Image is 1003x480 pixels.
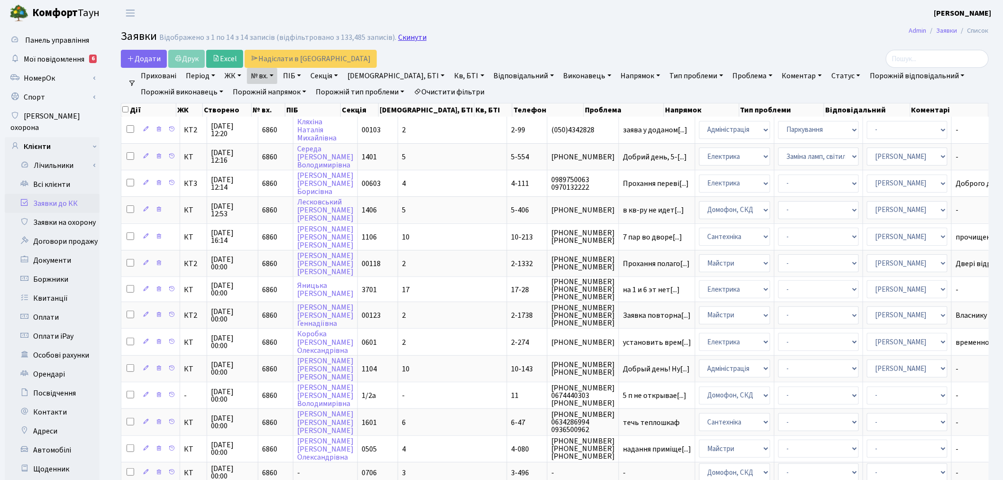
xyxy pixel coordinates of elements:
div: Відображено з 1 по 14 з 14 записів (відфільтровано з 133,485 записів). [159,33,396,42]
a: Яницька[PERSON_NAME] [297,280,354,299]
a: Автомобілі [5,441,100,460]
a: [PERSON_NAME][PERSON_NAME][PERSON_NAME] [297,356,354,382]
a: Квитанції [5,289,100,308]
span: 4-080 [511,444,529,454]
span: [DATE] 00:00 [211,441,254,456]
span: 6860 [262,337,277,348]
span: Мої повідомлення [24,54,84,65]
span: КТ [184,206,203,214]
span: установить врем[...] [623,337,691,348]
span: 6-47 [511,417,525,428]
span: 6860 [262,178,277,189]
span: 3-496 [511,468,529,478]
span: [DATE] 12:20 [211,122,254,138]
div: 6 [89,55,97,63]
span: 6860 [262,390,277,401]
a: [PERSON_NAME][PERSON_NAME]Олександрівна [297,436,354,462]
span: 6860 [262,444,277,454]
a: НомерОк [5,69,100,88]
span: - [184,392,203,399]
span: 00103 [362,125,381,135]
span: КТ [184,153,203,161]
span: КТ [184,339,203,346]
th: Телефон [512,103,584,117]
span: Додати [127,54,161,64]
a: Порожній відповідальний [866,68,968,84]
a: Мої повідомлення6 [5,50,100,69]
a: Порожній виконавець [137,84,227,100]
span: 6860 [262,152,277,162]
span: [DATE] 12:14 [211,176,254,191]
span: КТ2 [184,312,203,319]
img: logo.png [9,4,28,23]
a: Секція [307,68,342,84]
th: № вх. [252,103,285,117]
a: Заявки на охорону [5,213,100,232]
span: 17 [402,285,410,295]
span: [DATE] 00:00 [211,256,254,271]
span: 2-1738 [511,310,533,321]
span: - [297,468,300,478]
span: 6860 [262,417,277,428]
a: Відповідальний [490,68,558,84]
span: КТ [184,445,203,453]
th: Проблема [584,103,665,117]
span: 10-213 [511,232,533,242]
span: заява у доданом[...] [623,125,687,135]
a: Оплати iPay [5,327,100,346]
a: [PERSON_NAME][PERSON_NAME]Борисівна [297,170,354,197]
a: Очистити фільтри [410,84,488,100]
span: 2-99 [511,125,525,135]
span: 17-28 [511,285,529,295]
span: - [402,390,405,401]
a: Проблема [729,68,776,84]
span: Заявки [121,28,157,45]
span: [PHONE_NUMBER] [551,206,615,214]
a: Оплати [5,308,100,327]
th: Дії [121,103,176,117]
a: Порожній напрямок [229,84,310,100]
span: 3 [402,468,406,478]
span: 1401 [362,152,377,162]
span: 5 п не открывае[...] [623,390,686,401]
span: 5 [402,152,406,162]
span: [PHONE_NUMBER] [PHONE_NUMBER] [551,361,615,376]
span: 00118 [362,258,381,269]
b: [PERSON_NAME] [934,8,992,18]
a: Заявки [937,26,957,36]
a: [PERSON_NAME] охорона [5,107,100,137]
a: Щоденник [5,460,100,479]
a: Лесковський[PERSON_NAME][PERSON_NAME] [297,197,354,223]
span: [DATE] 00:00 [211,415,254,430]
span: 10-143 [511,364,533,374]
a: Тип проблеми [666,68,727,84]
span: на 1 и 6 эт нет[...] [623,285,680,295]
span: 1601 [362,417,377,428]
a: Клієнти [5,137,100,156]
span: 6860 [262,364,277,374]
nav: breadcrumb [895,21,1003,41]
a: Договори продажу [5,232,100,251]
span: 00123 [362,310,381,321]
a: Контакти [5,403,100,422]
th: Секція [341,103,379,117]
span: 7 пар во дворе[...] [623,232,682,242]
a: [PERSON_NAME] [934,8,992,19]
a: Період [182,68,219,84]
span: - [623,469,691,477]
a: № вх. [247,68,277,84]
a: [PERSON_NAME][PERSON_NAME][PERSON_NAME] [297,250,354,277]
span: 3701 [362,285,377,295]
span: (050)4342828 [551,126,615,134]
a: Орендарі [5,365,100,384]
a: [PERSON_NAME][PERSON_NAME][PERSON_NAME] [297,409,354,436]
a: Додати [121,50,167,68]
a: Статус [828,68,864,84]
span: течь теплошкаф [623,419,691,426]
th: Коментарі [911,103,989,117]
a: Лічильники [11,156,100,175]
a: Admin [909,26,927,36]
span: 4-111 [511,178,529,189]
span: 6860 [262,232,277,242]
span: Панель управління [25,35,89,46]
